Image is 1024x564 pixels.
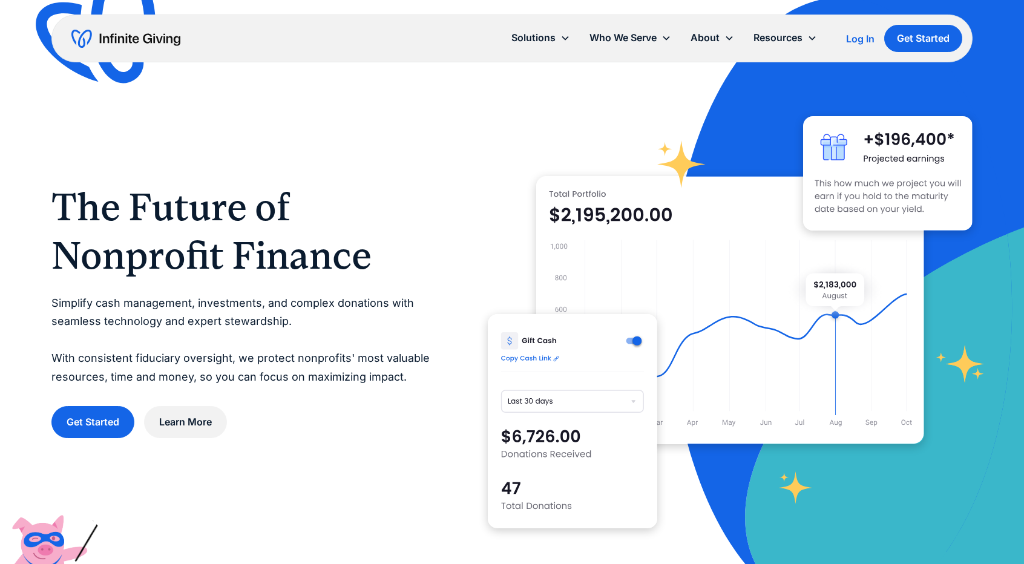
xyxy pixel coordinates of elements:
[580,25,681,51] div: Who We Serve
[51,406,134,438] a: Get Started
[51,183,439,280] h1: The Future of Nonprofit Finance
[502,25,580,51] div: Solutions
[681,25,744,51] div: About
[51,294,439,387] p: Simplify cash management, investments, and complex donations with seamless technology and expert ...
[846,34,875,44] div: Log In
[884,25,962,52] a: Get Started
[144,406,227,438] a: Learn More
[744,25,827,51] div: Resources
[846,31,875,46] a: Log In
[753,30,802,46] div: Resources
[936,345,985,383] img: fundraising star
[536,176,924,444] img: nonprofit donation platform
[488,314,658,528] img: donation software for nonprofits
[511,30,556,46] div: Solutions
[589,30,657,46] div: Who We Serve
[691,30,720,46] div: About
[71,29,180,48] a: home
